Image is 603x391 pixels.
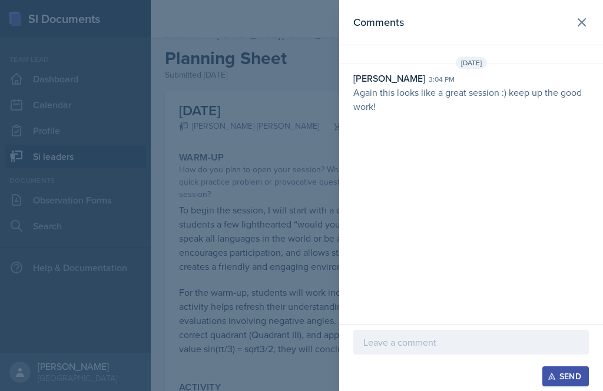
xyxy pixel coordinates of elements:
[429,74,455,85] div: 3:04 pm
[353,71,425,85] div: [PERSON_NAME]
[353,14,404,31] h2: Comments
[542,366,589,386] button: Send
[353,85,589,113] p: Again this looks like a great session :) keep up the good work!
[456,57,487,69] span: [DATE]
[550,372,581,381] div: Send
